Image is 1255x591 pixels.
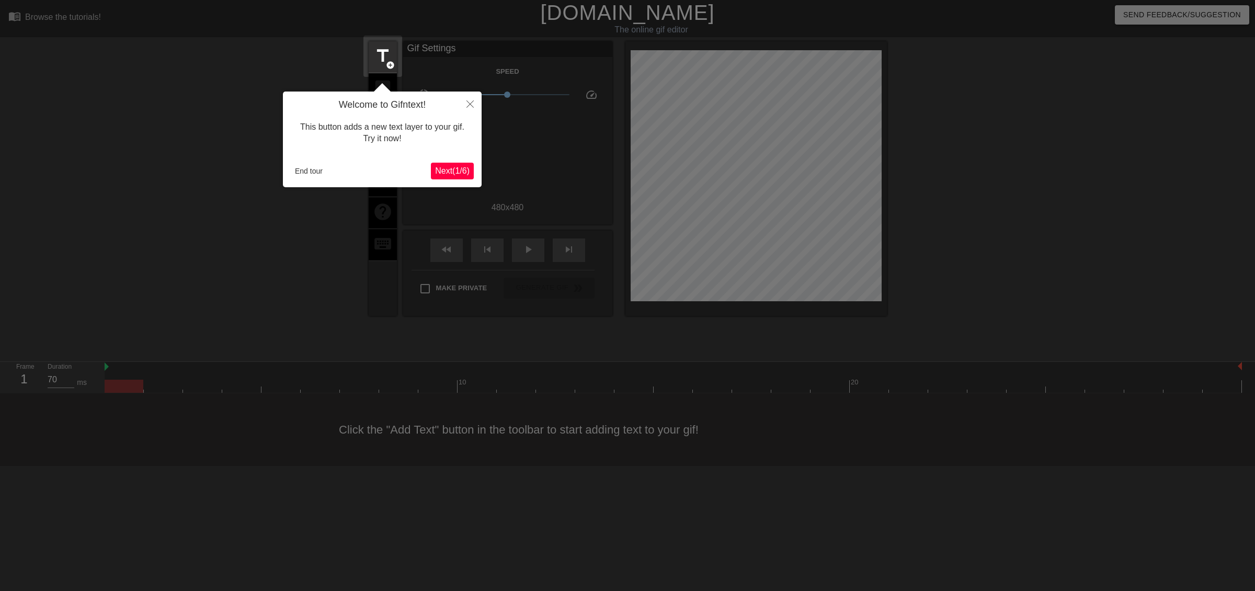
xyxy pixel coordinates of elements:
h4: Welcome to Gifntext! [291,99,474,111]
button: Close [459,92,482,116]
button: Next [431,163,474,179]
div: This button adds a new text layer to your gif. Try it now! [291,111,474,155]
button: End tour [291,163,327,179]
span: Next ( 1 / 6 ) [435,166,470,175]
